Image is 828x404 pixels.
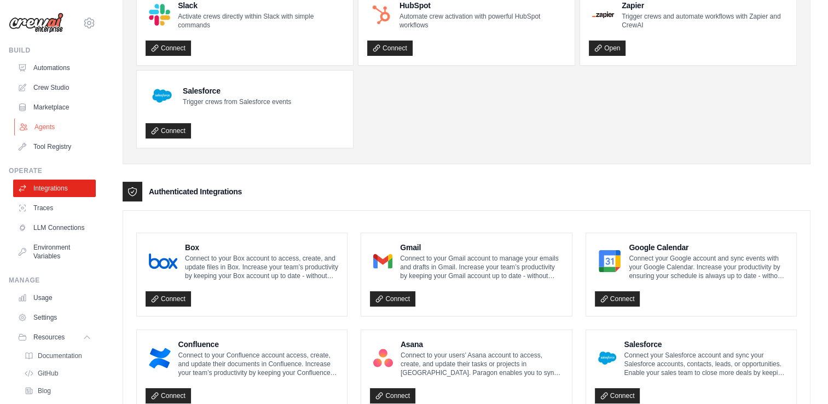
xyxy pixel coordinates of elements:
a: Connect [370,291,415,307]
p: Connect your Salesforce account and sync your Salesforce accounts, contacts, leads, or opportunit... [624,351,788,377]
a: Connect [370,388,415,403]
p: Trigger crews from Salesforce events [183,97,291,106]
h4: Google Calendar [629,242,788,253]
a: Tool Registry [13,138,96,155]
div: Operate [9,166,96,175]
p: Activate crews directly within Slack with simple commands [178,12,344,30]
span: Blog [38,386,51,395]
h4: Gmail [400,242,563,253]
a: Connect [146,388,191,403]
img: Asana Logo [373,347,393,369]
img: Confluence Logo [149,347,171,369]
h4: Salesforce [624,339,788,350]
img: Slack Logo [149,4,170,25]
div: Manage [9,276,96,285]
a: Connect [595,388,640,403]
a: Integrations [13,180,96,197]
a: Connect [146,41,191,56]
p: Connect to your Box account to access, create, and update files in Box. Increase your team’s prod... [185,254,338,280]
a: Marketplace [13,99,96,116]
span: GitHub [38,369,58,378]
p: Connect to your Gmail account to manage your emails and drafts in Gmail. Increase your team’s pro... [400,254,563,280]
div: Build [9,46,96,55]
h4: Box [185,242,338,253]
p: Connect your Google account and sync events with your Google Calendar. Increase your productivity... [629,254,788,280]
span: Documentation [38,351,82,360]
a: Automations [13,59,96,77]
h4: Confluence [178,339,339,350]
a: Settings [13,309,96,326]
img: Salesforce Logo [598,347,617,369]
a: Environment Variables [13,239,96,265]
button: Resources [13,328,96,346]
a: Blog [20,383,96,399]
a: LLM Connections [13,219,96,236]
img: Salesforce Logo [149,83,175,109]
a: Crew Studio [13,79,96,96]
a: Documentation [20,348,96,363]
p: Automate crew activation with powerful HubSpot workflows [399,12,566,30]
p: Trigger crews and automate workflows with Zapier and CrewAI [622,12,788,30]
img: Gmail Logo [373,250,392,272]
a: Connect [595,291,640,307]
p: Connect to your Confluence account access, create, and update their documents in Confluence. Incr... [178,351,339,377]
a: Traces [13,199,96,217]
h4: Asana [401,339,563,350]
a: Connect [146,123,191,138]
a: Connect [146,291,191,307]
img: HubSpot Logo [370,4,392,26]
p: Connect to your users’ Asana account to access, create, and update their tasks or projects in [GE... [401,351,563,377]
img: Google Calendar Logo [598,250,622,272]
a: Usage [13,289,96,307]
img: Zapier Logo [592,11,614,18]
img: Logo [9,13,63,33]
a: Agents [14,118,97,136]
a: GitHub [20,366,96,381]
span: Resources [33,333,65,342]
img: Box Logo [149,250,177,272]
h4: Salesforce [183,85,291,96]
a: Connect [367,41,413,56]
h3: Authenticated Integrations [149,186,242,197]
a: Open [589,41,626,56]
